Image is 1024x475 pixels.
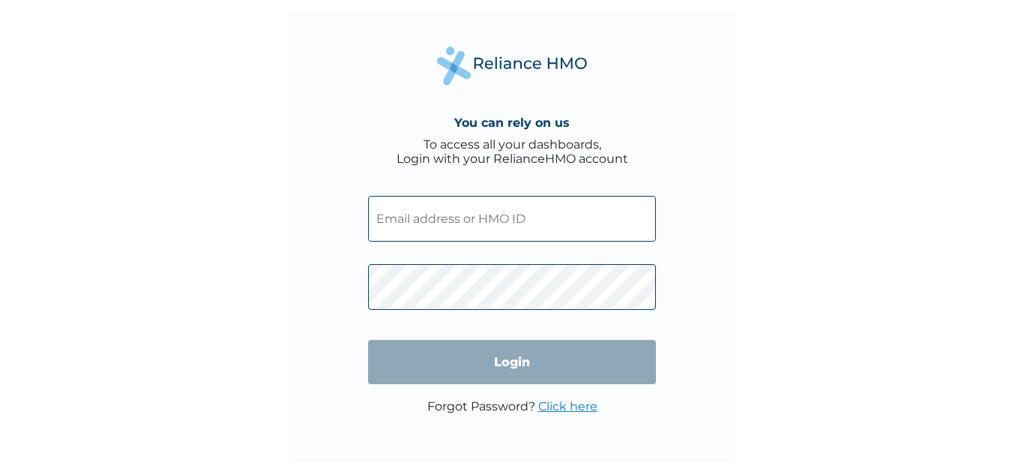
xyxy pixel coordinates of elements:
img: Reliance Health's Logo [437,47,587,85]
input: Email address or HMO ID [368,196,656,242]
p: Forgot Password? [427,399,597,413]
a: Click here [538,399,597,413]
input: Login [368,340,656,384]
h4: You can rely on us [454,116,570,130]
div: To access all your dashboards, Login with your RelianceHMO account [397,137,628,166]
